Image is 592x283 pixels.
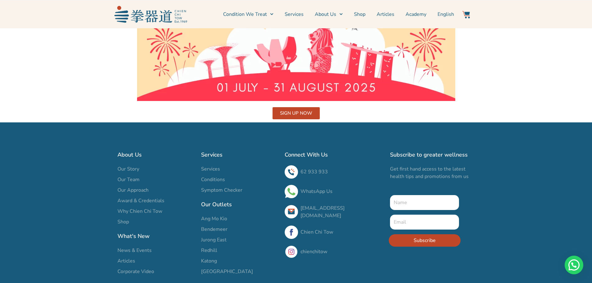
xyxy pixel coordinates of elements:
a: Redhill [201,247,278,254]
h2: Connect With Us [285,150,384,159]
a: Services [201,165,278,173]
span: Award & Credentials [117,197,164,204]
button: Subscribe [389,234,461,247]
a: News & Events [117,247,195,254]
span: Bendemeer [201,226,227,233]
a: chienchitow [301,248,327,255]
span: Our Approach [117,186,149,194]
span: Jurong East [201,236,227,244]
span: SIGN UP NOW [280,111,312,116]
a: Corporate Video [117,268,195,275]
a: Articles [377,7,394,22]
span: Ang Mo Kio [201,215,227,222]
a: [GEOGRAPHIC_DATA] [201,268,278,275]
a: WhatsApp Us [301,188,333,195]
span: Shop [117,218,129,226]
img: Website Icon-03 [462,11,470,18]
a: Why Chien Chi Tow [117,208,195,215]
a: Bendemeer [201,226,278,233]
a: Articles [117,257,195,265]
a: Shop [354,7,365,22]
span: Conditions [201,176,225,183]
a: Services [285,7,304,22]
a: Shop [117,218,195,226]
span: Subscribe [414,237,436,244]
span: English [438,11,454,18]
h2: Subscribe to greater wellness [390,150,475,159]
span: Services [201,165,220,173]
h2: About Us [117,150,195,159]
a: Katong [201,257,278,265]
a: 62 933 933 [301,168,328,175]
span: Redhill [201,247,217,254]
a: Academy [406,7,426,22]
a: Conditions [201,176,278,183]
a: Condition We Treat [223,7,273,22]
span: Symptom Checker [201,186,242,194]
span: Why Chien Chi Tow [117,208,162,215]
input: Email [390,215,459,230]
a: Award & Credentials [117,197,195,204]
span: Our Team [117,176,140,183]
span: Katong [201,257,217,265]
span: Articles [117,257,135,265]
nav: Menu [190,7,454,22]
p: Get first hand access to the latest health tips and promotions from us [390,165,475,180]
a: SIGN UP NOW [273,107,320,119]
a: About Us [315,7,343,22]
a: Symptom Checker [201,186,278,194]
a: Chien Chi Tow [301,229,333,235]
form: New Form [390,195,459,251]
a: English [438,7,454,22]
span: Corporate Video [117,268,154,275]
a: Our Approach [117,186,195,194]
a: Jurong East [201,236,278,244]
input: Name [390,195,459,210]
span: News & Events [117,247,152,254]
a: [EMAIL_ADDRESS][DOMAIN_NAME] [301,205,345,219]
h2: What's New [117,232,195,240]
h2: Services [201,150,278,159]
a: Our Team [117,176,195,183]
span: Our Story [117,165,139,173]
a: Ang Mo Kio [201,215,278,222]
span: [GEOGRAPHIC_DATA] [201,268,253,275]
h2: Our Outlets [201,200,278,209]
a: Our Story [117,165,195,173]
